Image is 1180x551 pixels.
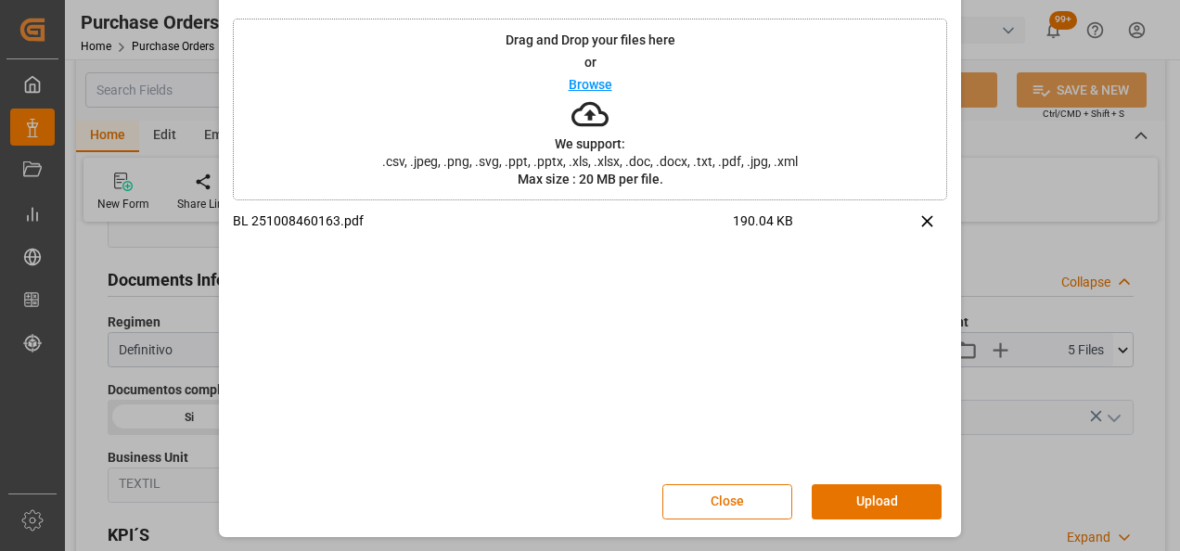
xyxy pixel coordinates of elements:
span: 190.04 KB [733,211,859,244]
span: .csv, .jpeg, .png, .svg, .ppt, .pptx, .xls, .xlsx, .doc, .docx, .txt, .pdf, .jpg, .xml [370,155,810,168]
button: Upload [812,484,942,519]
div: Drag and Drop your files hereorBrowseWe support:.csv, .jpeg, .png, .svg, .ppt, .pptx, .xls, .xlsx... [233,19,947,200]
p: Drag and Drop your files here [506,33,675,46]
p: or [584,56,596,69]
button: Close [662,484,792,519]
p: BL 251008460163.pdf [233,211,733,231]
p: Browse [569,78,612,91]
p: Max size : 20 MB per file. [518,173,663,186]
p: We support: [555,137,625,150]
